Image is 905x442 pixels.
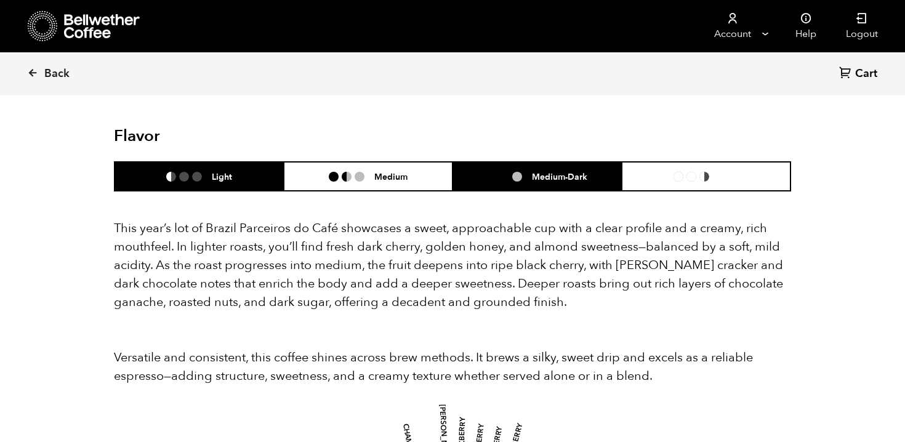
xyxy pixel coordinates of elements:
[855,66,877,81] span: Cart
[839,66,880,82] a: Cart
[374,171,408,182] h6: Medium
[114,219,791,311] p: This year’s lot of Brazil Parceiros do Café showcases a sweet, approachable cup with a clear prof...
[212,171,232,182] h6: Light
[532,171,587,182] h6: Medium-Dark
[44,66,70,81] span: Back
[719,171,739,182] h6: Dark
[114,348,791,385] p: Versatile and consistent, this coffee shines across brew methods. It brews a silky, sweet drip an...
[114,127,340,146] h2: Flavor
